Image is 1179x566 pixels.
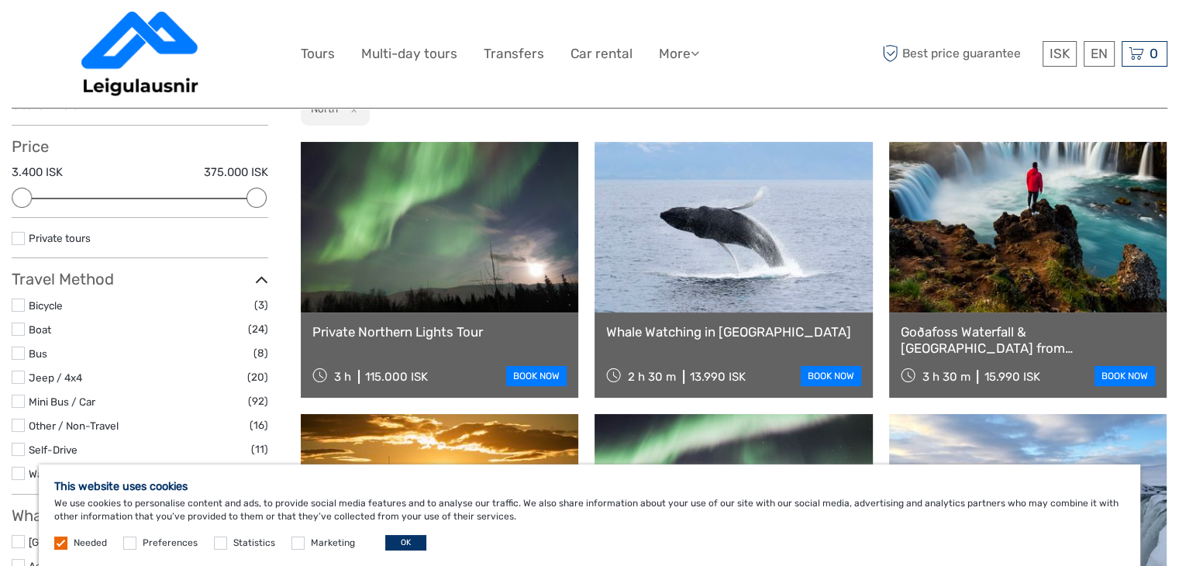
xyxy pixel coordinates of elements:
[901,324,1155,356] a: Goðafoss Waterfall & [GEOGRAPHIC_DATA] from [GEOGRAPHIC_DATA]
[204,164,268,181] label: 375.000 ISK
[690,370,746,384] div: 13.990 ISK
[312,324,567,340] a: Private Northern Lights Tour
[506,366,567,386] a: book now
[29,443,78,456] a: Self-Drive
[801,366,861,386] a: book now
[484,43,544,65] a: Transfers
[878,41,1039,67] span: Best price guarantee
[571,43,633,65] a: Car rental
[143,537,198,550] label: Preferences
[301,43,335,65] a: Tours
[922,370,970,384] span: 3 h 30 m
[984,370,1039,384] div: 15.990 ISK
[29,371,82,384] a: Jeep / 4x4
[248,320,268,338] span: (24)
[29,323,51,336] a: Boat
[311,102,338,115] h2: North
[12,270,268,288] h3: Travel Method
[311,537,355,550] label: Marketing
[248,392,268,410] span: (92)
[12,137,268,156] h3: Price
[334,370,351,384] span: 3 h
[250,416,268,434] span: (16)
[29,347,47,360] a: Bus
[254,296,268,314] span: (3)
[39,464,1140,566] div: We use cookies to personalise content and ads, to provide social media features and to analyse ou...
[247,368,268,386] span: (20)
[22,27,175,40] p: We're away right now. Please check back later!
[659,43,699,65] a: More
[628,370,676,384] span: 2 h 30 m
[385,535,426,550] button: OK
[74,537,107,550] label: Needed
[12,506,268,525] h3: What do you want to see?
[29,419,119,432] a: Other / Non-Travel
[29,395,95,408] a: Mini Bus / Car
[606,324,860,340] a: Whale Watching in [GEOGRAPHIC_DATA]
[29,299,63,312] a: Bicycle
[1084,41,1115,67] div: EN
[29,232,91,244] a: Private tours
[365,370,428,384] div: 115.000 ISK
[1095,366,1155,386] a: book now
[29,536,134,548] a: [GEOGRAPHIC_DATA]
[178,24,197,43] button: Open LiveChat chat widget
[12,164,63,181] label: 3.400 ISK
[253,344,268,362] span: (8)
[361,43,457,65] a: Multi-day tours
[1147,46,1160,61] span: 0
[29,468,65,480] a: Walking
[1050,46,1070,61] span: ISK
[340,101,361,117] button: x
[54,480,1125,493] h5: This website uses cookies
[81,12,199,96] img: 3237-1562bb6b-eaa9-480f-8daa-79aa4f7f02e6_logo_big.png
[233,537,275,550] label: Statistics
[251,440,268,458] span: (11)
